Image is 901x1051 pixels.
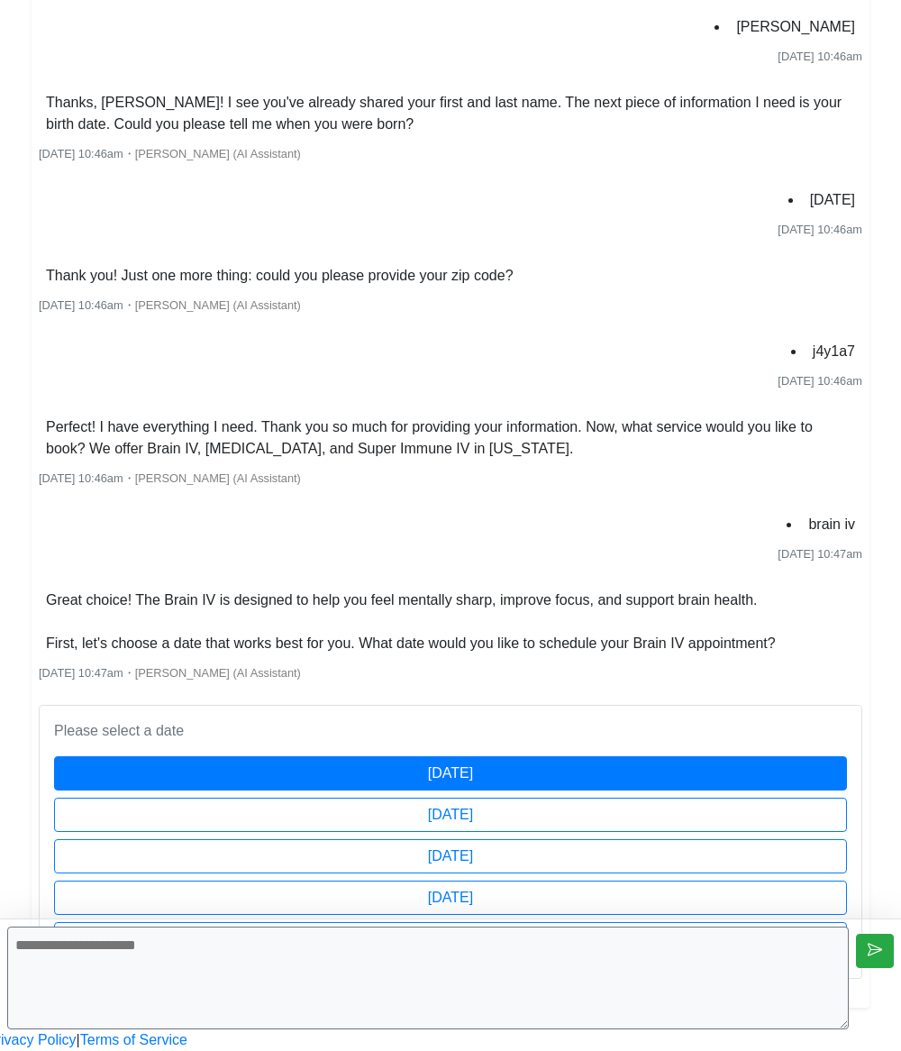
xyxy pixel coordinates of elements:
[801,510,862,539] li: brain iv
[135,147,301,160] span: [PERSON_NAME] (AI Assistant)
[54,881,847,915] button: [DATE]
[39,88,862,139] li: Thanks, [PERSON_NAME]! I see you've already shared your first and last name. The next piece of in...
[39,298,301,312] small: ・
[39,147,301,160] small: ・
[39,586,783,658] li: Great choice! The Brain IV is designed to help you feel mentally sharp, improve focus, and suppor...
[803,186,862,215] li: [DATE]
[54,756,847,791] button: [DATE]
[54,839,847,873] button: [DATE]
[778,223,862,236] span: [DATE] 10:46am
[39,471,301,485] small: ・
[135,471,301,485] span: [PERSON_NAME] (AI Assistant)
[54,798,847,832] button: [DATE]
[39,298,123,312] span: [DATE] 10:46am
[54,720,847,742] p: Please select a date
[778,50,862,63] span: [DATE] 10:46am
[39,666,301,680] small: ・
[39,147,123,160] span: [DATE] 10:46am
[135,666,301,680] span: [PERSON_NAME] (AI Assistant)
[778,547,862,561] span: [DATE] 10:47am
[39,261,521,290] li: Thank you! Just one more thing: could you please provide your zip code?
[805,337,862,366] li: j4y1a7
[39,471,123,485] span: [DATE] 10:46am
[39,413,862,463] li: Perfect! I have everything I need. Thank you so much for providing your information. Now, what se...
[135,298,301,312] span: [PERSON_NAME] (AI Assistant)
[39,666,123,680] span: [DATE] 10:47am
[778,374,862,388] span: [DATE] 10:46am
[729,13,862,41] li: [PERSON_NAME]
